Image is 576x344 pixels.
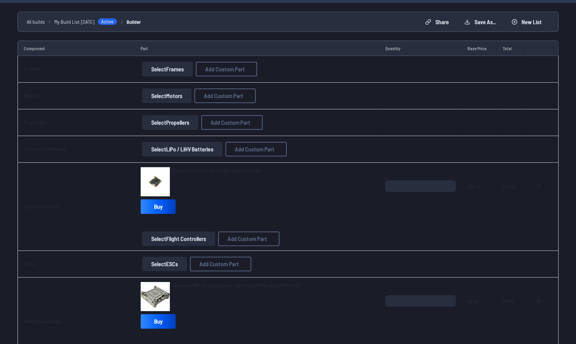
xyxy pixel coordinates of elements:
button: Save as... [458,16,502,28]
a: Frames [24,66,40,72]
button: SelectFlight Controllers [142,231,215,246]
a: Motors [24,92,38,99]
img: image [141,282,170,311]
button: Add Custom Part [225,142,287,156]
button: SelectFrames [142,62,193,76]
span: 76.99 [502,295,518,330]
span: ImmersionRC Ghost Ultimate Hybrid 2.4GHz Rx and 5.8GHz VTX [173,282,301,288]
a: All builds [27,18,45,26]
span: Add Custom Part [199,261,239,267]
a: Propellers [24,119,45,125]
td: Total [496,41,524,56]
button: Share [419,16,455,28]
a: My Build List [DATE]Active [54,18,117,26]
a: SelectFlight Controllers [141,231,217,246]
a: Buy [141,314,176,329]
button: Add Custom Part [201,115,263,130]
a: Flight Controllers [24,203,59,209]
img: image [141,167,170,196]
a: SelectFrames [141,62,194,76]
td: Base Price [462,41,497,56]
a: Video Transmitters [24,318,63,324]
button: SelectLiPo / LiHV Batteries [142,142,222,156]
span: Add Custom Part [205,66,245,72]
span: Add Custom Part [204,93,243,99]
span: 76.99 [468,295,491,330]
span: 136.49 [502,180,518,215]
span: 136.49 [468,180,491,215]
span: My Build List [DATE] [54,18,95,26]
td: Quantity [379,41,461,56]
a: SelectESCs [141,257,188,271]
button: SelectESCs [142,257,187,271]
a: ESCs [24,261,35,267]
a: Builder [127,18,141,26]
button: Add Custom Part [218,231,279,246]
a: LiPo / LiHV Batteries [24,146,66,152]
button: Add Custom Part [194,88,256,103]
span: Add Custom Part [228,236,267,242]
span: Active [98,18,117,25]
button: SelectPropellers [142,115,198,130]
a: Foxeer H743 X8 4-8S 30x30 Flight Controller [173,167,262,174]
td: Part [135,41,379,56]
button: New List [505,16,548,28]
button: Add Custom Part [196,62,257,76]
a: Buy [141,199,176,214]
span: Add Custom Part [211,120,250,125]
a: ImmersionRC Ghost Ultimate Hybrid 2.4GHz Rx and 5.8GHz VTX [173,282,301,289]
span: Add Custom Part [235,146,274,152]
a: SelectPropellers [141,115,200,130]
a: SelectLiPo / LiHV Batteries [141,142,224,156]
td: Component [18,41,135,56]
button: Add Custom Part [190,257,251,271]
button: SelectMotors [142,88,191,103]
a: SelectMotors [141,88,193,103]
